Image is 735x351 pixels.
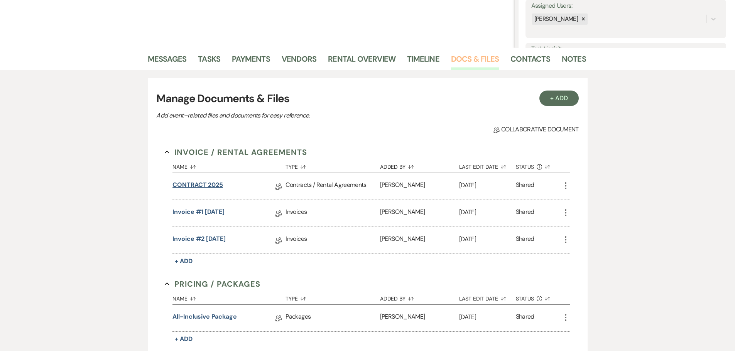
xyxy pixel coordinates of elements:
div: Invoices [286,227,380,254]
p: [DATE] [459,207,516,217]
label: Assigned Users: [531,0,720,12]
button: + Add [172,256,195,267]
div: Shared [516,180,534,192]
span: Collaborative document [493,125,578,134]
button: Last Edit Date [459,158,516,173]
a: Rental Overview [328,53,395,70]
button: Last Edit Date [459,290,516,304]
p: [DATE] [459,312,516,322]
a: Messages [148,53,187,70]
a: Notes [562,53,586,70]
button: Status [516,158,561,173]
button: Added By [380,290,459,304]
div: Contracts / Rental Agreements [286,173,380,200]
a: Payments [232,53,270,70]
button: Pricing / Packages [165,278,260,290]
button: Type [286,158,380,173]
a: Timeline [407,53,439,70]
a: Contacts [510,53,550,70]
button: Type [286,290,380,304]
button: Invoice / Rental Agreements [165,146,307,158]
div: Shared [516,312,534,324]
a: Vendors [282,53,316,70]
div: Invoices [286,200,380,227]
a: Tasks [198,53,220,70]
h3: Manage Documents & Files [156,91,578,107]
div: Shared [516,207,534,219]
span: + Add [175,257,193,265]
p: [DATE] [459,234,516,244]
a: Invoice #2 [DATE] [172,234,226,246]
span: Status [516,164,534,170]
label: Task List(s): [531,44,720,55]
a: Invoice #1 [DATE] [172,207,225,219]
div: [PERSON_NAME] [380,305,459,331]
button: Name [172,290,286,304]
p: Add event–related files and documents for easy reference. [156,111,426,121]
div: [PERSON_NAME] [380,173,459,200]
div: [PERSON_NAME] [380,227,459,254]
button: Added By [380,158,459,173]
a: All-Inclusive Package [172,312,237,324]
a: Docs & Files [451,53,499,70]
button: + Add [539,91,579,106]
span: + Add [175,335,193,343]
button: Name [172,158,286,173]
div: [PERSON_NAME] [380,200,459,227]
button: Status [516,290,561,304]
div: Shared [516,234,534,246]
a: CONTRACT 2025 [172,180,223,192]
div: Packages [286,305,380,331]
span: Status [516,296,534,301]
button: + Add [172,334,195,344]
p: [DATE] [459,180,516,190]
div: [PERSON_NAME] [532,13,580,25]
